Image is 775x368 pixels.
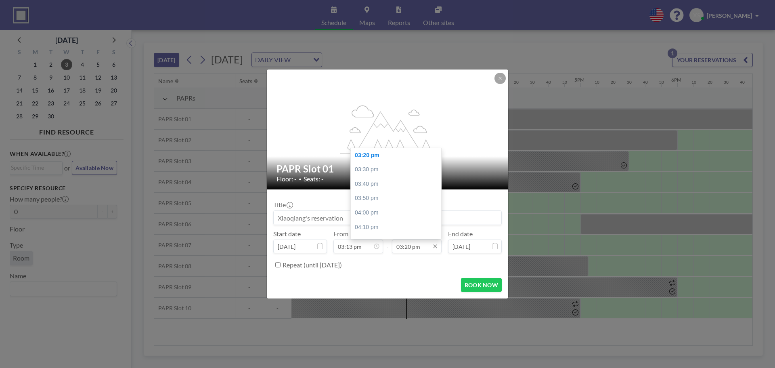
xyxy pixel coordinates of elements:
span: - [386,233,389,250]
span: Seats: - [304,175,324,183]
label: Repeat (until [DATE]) [283,261,342,269]
div: 04:20 pm [351,234,445,249]
div: 03:20 pm [351,148,445,163]
span: • [299,176,302,182]
input: Xiaoqiang's reservation [274,211,501,225]
label: End date [448,230,473,238]
div: 03:30 pm [351,162,445,177]
label: Start date [273,230,301,238]
div: 04:00 pm [351,206,445,220]
div: 04:10 pm [351,220,445,235]
span: Floor: - [276,175,297,183]
h2: PAPR Slot 01 [276,163,499,175]
label: Title [273,201,292,209]
div: 03:40 pm [351,177,445,191]
button: BOOK NOW [461,278,502,292]
div: 03:50 pm [351,191,445,206]
label: From [333,230,348,238]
